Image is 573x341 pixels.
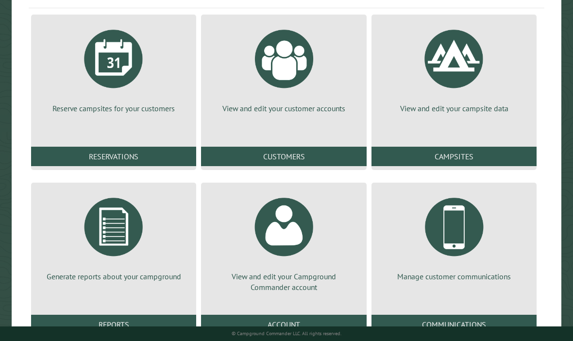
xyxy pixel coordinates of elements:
a: Reports [31,315,196,334]
a: Customers [201,147,366,166]
a: Reserve campsites for your customers [43,22,185,114]
a: Manage customer communications [383,190,525,282]
p: View and edit your Campground Commander account [213,271,354,293]
a: Generate reports about your campground [43,190,185,282]
a: View and edit your Campground Commander account [213,190,354,293]
p: Manage customer communications [383,271,525,282]
a: Campsites [371,147,537,166]
a: Account [201,315,366,334]
p: View and edit your customer accounts [213,103,354,114]
p: Generate reports about your campground [43,271,185,282]
a: Communications [371,315,537,334]
p: Reserve campsites for your customers [43,103,185,114]
p: View and edit your campsite data [383,103,525,114]
a: Reservations [31,147,196,166]
small: © Campground Commander LLC. All rights reserved. [232,330,341,337]
a: View and edit your customer accounts [213,22,354,114]
a: View and edit your campsite data [383,22,525,114]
